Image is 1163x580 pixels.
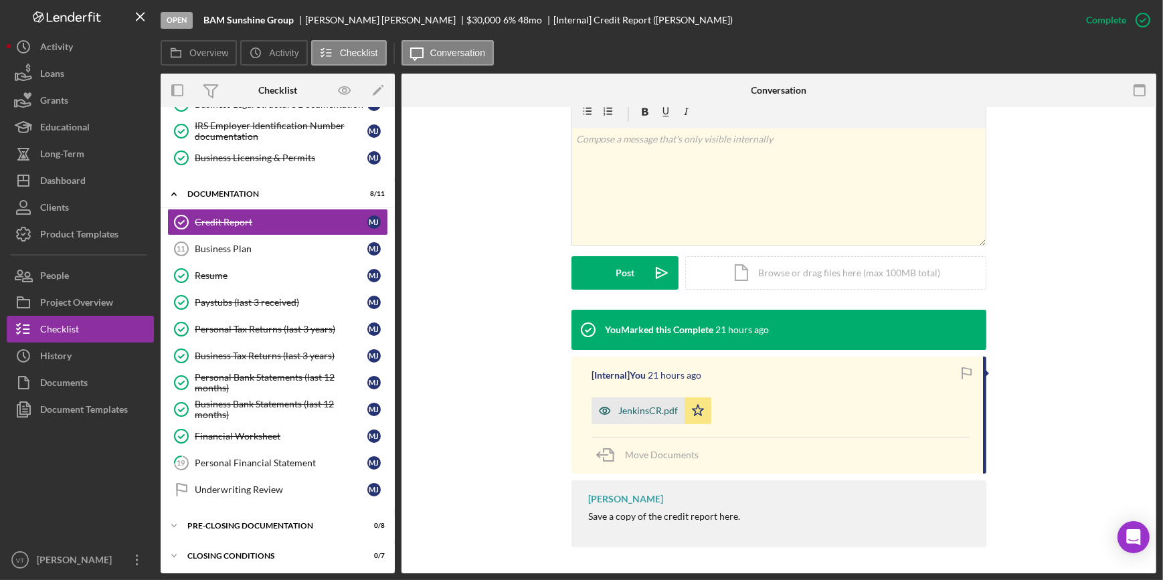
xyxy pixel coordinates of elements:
div: [PERSON_NAME] [33,547,120,577]
div: Product Templates [40,221,118,251]
div: Activity [40,33,73,64]
button: Activity [240,40,307,66]
a: ResumeMJ [167,262,388,289]
div: [Internal] You [592,370,646,381]
button: History [7,343,154,369]
div: Dashboard [40,167,86,197]
div: Resume [195,270,367,281]
a: Business Bank Statements (last 12 months)MJ [167,396,388,423]
div: Document Templates [40,396,128,426]
div: M J [367,403,381,416]
text: VT [16,557,24,564]
button: Dashboard [7,167,154,194]
div: M J [367,429,381,443]
div: Underwriting Review [195,484,367,495]
div: M J [367,322,381,336]
div: Documentation [187,190,351,198]
div: IRS Employer Identification Number documentation [195,120,367,142]
div: Business Licensing & Permits [195,153,367,163]
div: 6 % [503,15,516,25]
button: VT[PERSON_NAME] [7,547,154,573]
div: Personal Bank Statements (last 12 months) [195,372,367,393]
button: JenkinsCR.pdf [592,397,711,424]
div: Checklist [258,85,297,96]
div: 48 mo [518,15,542,25]
a: 19Personal Financial StatementMJ [167,450,388,476]
div: M J [367,349,381,363]
div: History [40,343,72,373]
button: Activity [7,33,154,60]
button: Clients [7,194,154,221]
div: M J [367,151,381,165]
div: Open Intercom Messenger [1117,521,1150,553]
div: Post [616,256,634,290]
a: Credit ReportMJ [167,209,388,235]
div: M J [367,456,381,470]
div: [PERSON_NAME] [PERSON_NAME] [305,15,467,25]
div: M J [367,376,381,389]
a: Personal Tax Returns (last 3 years)MJ [167,316,388,343]
div: Project Overview [40,289,113,319]
div: 0 / 7 [361,552,385,560]
div: Clients [40,194,69,224]
label: Overview [189,47,228,58]
a: 11Business PlanMJ [167,235,388,262]
div: Documents [40,369,88,399]
div: Loans [40,60,64,90]
button: Product Templates [7,221,154,248]
div: Business Bank Statements (last 12 months) [195,399,367,420]
div: M J [367,296,381,309]
button: Checklist [7,316,154,343]
div: Pre-Closing Documentation [187,522,351,530]
tspan: 19 [177,458,186,467]
button: People [7,262,154,289]
div: 0 / 8 [361,522,385,530]
label: Activity [269,47,298,58]
div: Credit Report [195,217,367,227]
div: Grants [40,87,68,117]
button: Project Overview [7,289,154,316]
div: People [40,262,69,292]
a: Financial WorksheetMJ [167,423,388,450]
div: M J [367,269,381,282]
a: Grants [7,87,154,114]
span: Move Documents [625,449,699,460]
div: M J [367,483,381,496]
button: Move Documents [592,438,712,472]
div: M J [367,124,381,138]
button: Post [571,256,679,290]
button: Loans [7,60,154,87]
div: 8 / 11 [361,190,385,198]
button: Checklist [311,40,387,66]
div: Conversation [751,85,807,96]
a: Business Tax Returns (last 3 years)MJ [167,343,388,369]
div: [Internal] Credit Report ([PERSON_NAME]) [553,15,733,25]
div: M J [367,215,381,229]
div: Business Tax Returns (last 3 years) [195,351,367,361]
button: Documents [7,369,154,396]
div: [PERSON_NAME] [588,494,663,504]
div: Checklist [40,316,79,346]
button: Document Templates [7,396,154,423]
div: Complete [1086,7,1126,33]
button: Long-Term [7,140,154,167]
div: JenkinsCR.pdf [618,405,678,416]
time: 2025-09-29 14:34 [648,370,701,381]
div: Personal Tax Returns (last 3 years) [195,324,367,334]
button: Overview [161,40,237,66]
label: Conversation [430,47,486,58]
div: Closing Conditions [187,552,351,560]
div: Personal Financial Statement [195,458,367,468]
a: Paystubs (last 3 received)MJ [167,289,388,316]
div: Long-Term [40,140,84,171]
